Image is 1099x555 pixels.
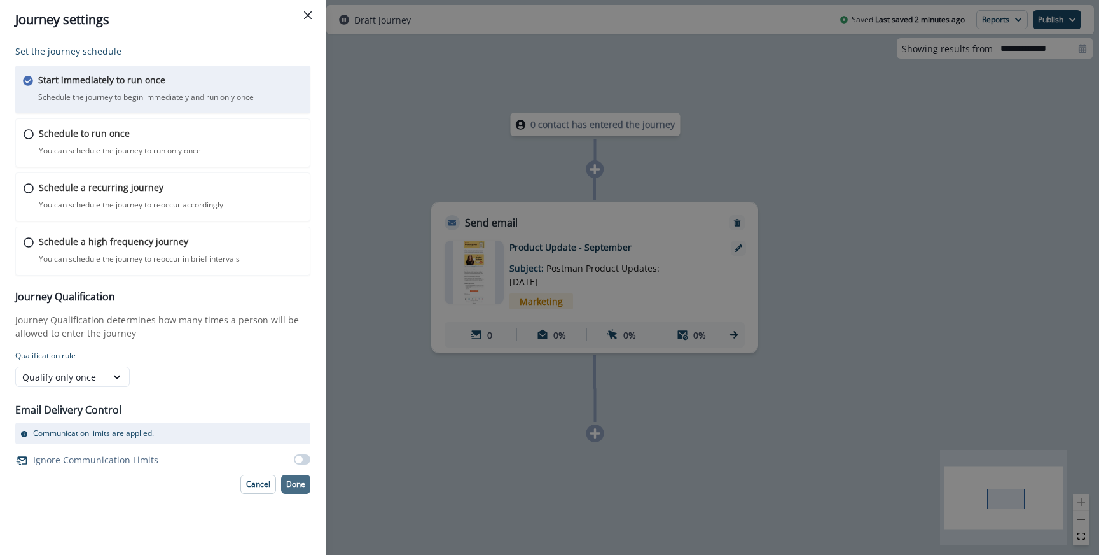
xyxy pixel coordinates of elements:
[39,253,240,265] p: You can schedule the journey to reoccur in brief intervals
[33,453,158,467] p: Ignore Communication Limits
[281,475,310,494] button: Done
[15,313,310,340] p: Journey Qualification determines how many times a person will be allowed to enter the journey
[286,480,305,489] p: Done
[15,350,310,362] p: Qualification rule
[38,92,254,103] p: Schedule the journey to begin immediately and run only once
[15,402,121,418] p: Email Delivery Control
[39,181,163,194] p: Schedule a recurring journey
[38,73,165,87] p: Start immediately to run once
[39,127,130,140] p: Schedule to run once
[15,10,310,29] div: Journey settings
[33,428,154,439] p: Communication limits are applied.
[15,291,310,303] h3: Journey Qualification
[22,370,100,384] div: Qualify only once
[39,235,188,248] p: Schedule a high frequency journey
[298,5,318,25] button: Close
[246,480,270,489] p: Cancel
[15,45,310,58] p: Set the journey schedule
[240,475,276,494] button: Cancel
[39,145,201,157] p: You can schedule the journey to run only once
[39,199,223,211] p: You can schedule the journey to reoccur accordingly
